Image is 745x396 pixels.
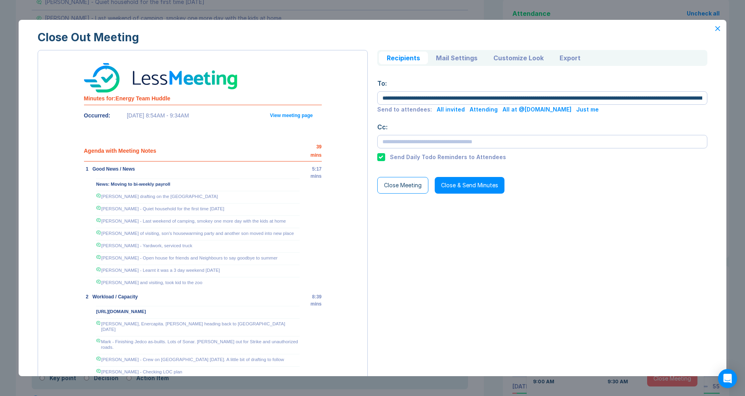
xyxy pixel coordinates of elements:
[390,154,506,160] div: Send Daily Todo Reminders to Attendees
[96,206,101,210] img: 9k=
[310,166,321,179] span: 5:17 mins
[101,256,278,260] span: [PERSON_NAME] - Open house for friends and Neighbours to say goodbye to summer
[96,255,101,259] img: 9k=
[270,113,313,118] a: View meeting page
[84,63,237,92] img: Less Meeting
[96,369,101,373] img: 9k=
[101,369,183,374] span: [PERSON_NAME] - Checking LOC plan
[310,144,321,158] span: 39 mins
[84,95,116,102] span: Minutes for:
[101,194,218,199] span: [PERSON_NAME] drafting on the [GEOGRAPHIC_DATA]
[101,357,284,362] span: [PERSON_NAME] - Crew on [GEOGRAPHIC_DATA] [DATE]. A little bit of drafting to follow
[96,182,170,186] span: News: Moving to bi-weekly payroll
[96,309,146,314] span: [URL][DOMAIN_NAME]
[96,321,101,325] img: 9k=
[101,280,202,285] span: [PERSON_NAME] and visiting, took kid to the zoo
[101,231,294,236] span: [PERSON_NAME] of visiting, son's housewarming party and another son moved into new place
[38,31,707,44] div: Close Out Meeting
[96,339,100,342] img: 9k=
[485,52,552,64] button: Customize Look
[96,267,101,271] img: 9k=
[96,243,101,247] img: 9k=
[84,92,322,105] th: Energy Team Huddle
[310,294,321,307] span: 8:39 mins
[96,357,101,361] img: 9k=
[101,219,286,223] span: [PERSON_NAME] - Last weekend of camping, smokey one more day with the kids at home
[101,321,285,332] span: [PERSON_NAME], Enercapita. [PERSON_NAME] heading back to [GEOGRAPHIC_DATA] [DATE]
[428,52,485,64] button: Mail Settings
[96,194,101,198] img: 9k=
[101,243,193,248] span: [PERSON_NAME] - Yardwork, serviced truck
[437,106,465,113] div: All invited
[377,177,428,194] button: Close Meeting
[127,105,270,126] td: [DATE] 8:54AM - 9:34AM
[86,166,135,172] span: 1 Good News / News
[502,106,571,113] div: All at @[DOMAIN_NAME]
[84,148,157,154] span: Agenda with Meeting Notes
[718,369,737,388] div: Open Intercom Messenger
[101,206,224,211] span: [PERSON_NAME] - Quiet household for the first time [DATE]
[552,52,588,64] button: Export
[377,106,432,113] div: Send to attendees:
[96,218,101,222] img: 9k=
[470,106,498,113] div: Attending
[377,79,707,88] div: To:
[576,106,599,113] div: Just me
[435,177,504,194] button: Close & Send Minutes
[101,339,298,350] span: Mark - Finishing Jedco as-builts. Lots of Sonar. [PERSON_NAME] out for Strike and unauthorized ro...
[377,122,707,132] div: Cc:
[84,105,127,126] td: Occurred:
[379,52,428,64] button: Recipients
[96,231,101,235] img: 9k=
[96,280,101,284] img: 9k=
[101,268,220,273] span: [PERSON_NAME] - Learnt it was a 3 day weekend [DATE]
[86,294,138,300] span: 2 Workload / Capacity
